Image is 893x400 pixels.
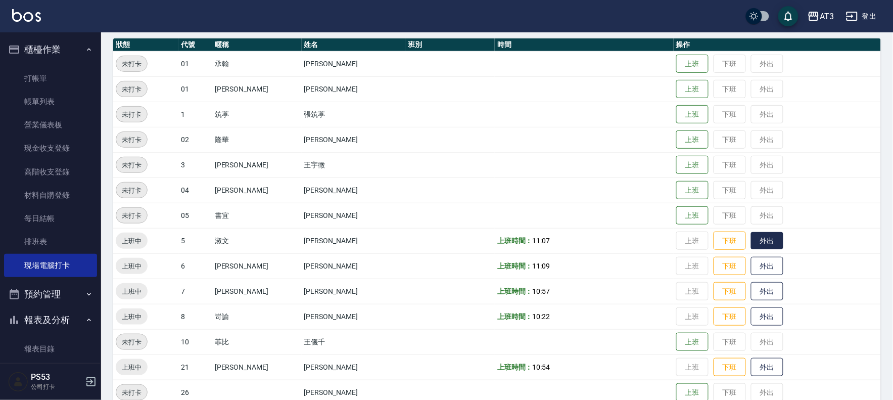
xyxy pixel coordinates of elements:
[302,279,406,304] td: [PERSON_NAME]
[212,76,302,102] td: [PERSON_NAME]
[116,236,148,246] span: 上班中
[212,102,302,127] td: 筑葶
[751,307,783,326] button: 外出
[116,337,147,347] span: 未打卡
[178,177,212,203] td: 04
[751,358,783,377] button: 外出
[212,38,302,52] th: 暱稱
[676,333,709,351] button: 上班
[842,7,881,26] button: 登出
[674,38,881,52] th: 操作
[533,313,550,321] span: 10:22
[212,279,302,304] td: [PERSON_NAME]
[302,51,406,76] td: [PERSON_NAME]
[178,228,212,253] td: 5
[714,282,746,301] button: 下班
[302,203,406,228] td: [PERSON_NAME]
[116,109,147,120] span: 未打卡
[804,6,838,27] button: AT3
[676,80,709,99] button: 上班
[212,304,302,329] td: 岢諭
[113,38,178,52] th: 狀態
[178,38,212,52] th: 代號
[405,38,495,52] th: 班別
[497,363,533,371] b: 上班時間：
[4,113,97,137] a: 營業儀表板
[820,10,834,23] div: AT3
[116,261,148,272] span: 上班中
[497,287,533,295] b: 上班時間：
[178,354,212,380] td: 21
[116,135,147,145] span: 未打卡
[497,262,533,270] b: 上班時間：
[302,329,406,354] td: 王儀千
[302,304,406,329] td: [PERSON_NAME]
[4,36,97,63] button: 櫃檯作業
[302,228,406,253] td: [PERSON_NAME]
[495,38,674,52] th: 時間
[714,257,746,276] button: 下班
[12,9,41,22] img: Logo
[116,59,147,69] span: 未打卡
[116,84,147,95] span: 未打卡
[533,237,550,245] span: 11:07
[178,279,212,304] td: 7
[751,257,783,276] button: 外出
[116,185,147,196] span: 未打卡
[212,253,302,279] td: [PERSON_NAME]
[212,354,302,380] td: [PERSON_NAME]
[4,90,97,113] a: 帳單列表
[302,76,406,102] td: [PERSON_NAME]
[533,363,550,371] span: 10:54
[714,307,746,326] button: 下班
[4,254,97,277] a: 現場電腦打卡
[751,282,783,301] button: 外出
[497,313,533,321] b: 上班時間：
[178,102,212,127] td: 1
[178,203,212,228] td: 05
[116,286,148,297] span: 上班中
[302,127,406,152] td: [PERSON_NAME]
[778,6,798,26] button: save
[4,361,97,384] a: 店家日報表
[751,232,783,250] button: 外出
[533,287,550,295] span: 10:57
[4,184,97,207] a: 材料自購登錄
[4,137,97,160] a: 現金收支登錄
[116,312,148,322] span: 上班中
[4,307,97,333] button: 報表及分析
[714,358,746,377] button: 下班
[212,152,302,177] td: [PERSON_NAME]
[676,55,709,73] button: 上班
[212,127,302,152] td: 隆華
[4,230,97,253] a: 排班表
[4,67,97,90] a: 打帳單
[302,38,406,52] th: 姓名
[116,160,147,170] span: 未打卡
[676,130,709,149] button: 上班
[302,177,406,203] td: [PERSON_NAME]
[31,382,82,391] p: 公司打卡
[178,51,212,76] td: 01
[676,105,709,124] button: 上班
[4,207,97,230] a: 每日結帳
[212,177,302,203] td: [PERSON_NAME]
[8,372,28,392] img: Person
[178,76,212,102] td: 01
[676,206,709,225] button: 上班
[302,253,406,279] td: [PERSON_NAME]
[533,262,550,270] span: 11:09
[302,152,406,177] td: 王宇徵
[302,354,406,380] td: [PERSON_NAME]
[116,362,148,373] span: 上班中
[212,329,302,354] td: 菲比
[31,372,82,382] h5: PS53
[178,127,212,152] td: 02
[116,210,147,221] span: 未打卡
[178,304,212,329] td: 8
[212,51,302,76] td: 承翰
[4,281,97,307] button: 預約管理
[676,156,709,174] button: 上班
[714,232,746,250] button: 下班
[212,203,302,228] td: 書宜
